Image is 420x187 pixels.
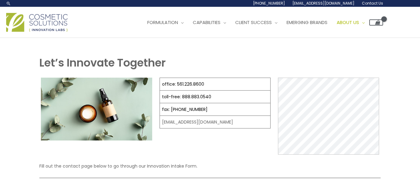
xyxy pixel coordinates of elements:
span: Capabilities [193,19,220,26]
a: Capabilities [188,13,231,32]
a: Search icon link [6,1,11,6]
a: View Shopping Cart, empty [369,19,383,26]
a: Formulation [143,13,188,32]
p: Fill out the contact page below to go through our Innovation Intake Form. [39,162,381,170]
a: fax: [PHONE_NUMBER] [162,106,208,112]
img: Contact page image for private label skincare manufacturer Cosmetic solutions shows a skin care b... [41,78,152,140]
a: Client Success [231,13,282,32]
a: office: 561.226.8600 [162,81,204,87]
a: Emerging Brands [282,13,332,32]
td: [EMAIL_ADDRESS][DOMAIN_NAME] [160,116,271,128]
nav: Site Navigation [138,13,383,32]
span: [PHONE_NUMBER] [253,1,285,6]
span: Emerging Brands [287,19,327,26]
a: About Us [332,13,369,32]
span: Contact Us [362,1,383,6]
span: [EMAIL_ADDRESS][DOMAIN_NAME] [292,1,355,6]
span: About Us [337,19,359,26]
img: Cosmetic Solutions Logo [6,13,68,32]
a: toll-free: 888.883.0540 [162,94,211,100]
span: Client Success [235,19,272,26]
span: Formulation [147,19,178,26]
strong: Let’s Innovate Together [39,55,166,70]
